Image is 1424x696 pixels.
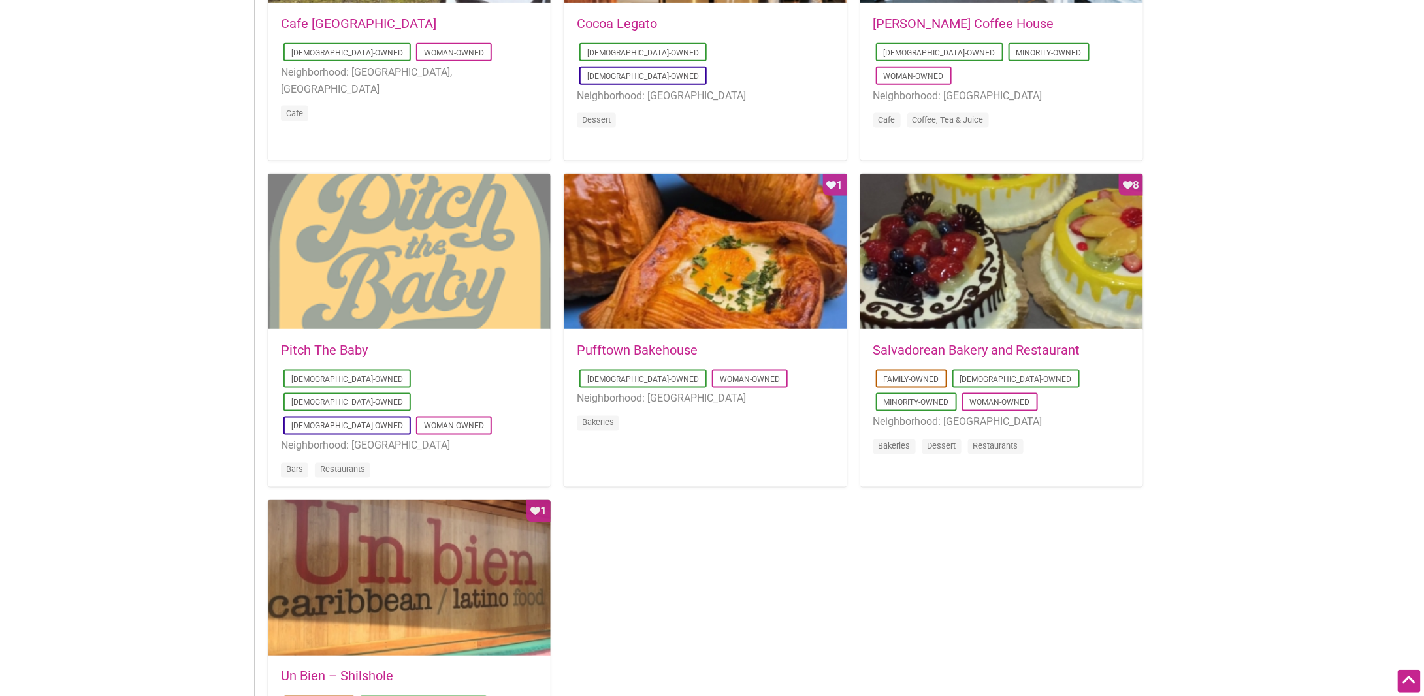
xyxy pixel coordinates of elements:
a: Minority-Owned [884,398,949,407]
a: Woman-Owned [424,422,484,431]
a: Family-Owned [884,375,939,384]
li: Neighborhood: [GEOGRAPHIC_DATA] [577,87,833,104]
a: Coffee, Tea & Juice [913,115,984,125]
li: Neighborhood: [GEOGRAPHIC_DATA], [GEOGRAPHIC_DATA] [281,64,538,97]
a: [PERSON_NAME] Coffee House [873,16,1054,31]
a: [DEMOGRAPHIC_DATA]-Owned [587,375,699,384]
a: Bakeries [582,418,614,428]
a: Salvadorean Bakery and Restaurant [873,342,1080,358]
a: [DEMOGRAPHIC_DATA]-Owned [960,375,1072,384]
a: Restaurants [973,441,1018,451]
a: Un Bien – Shilshole [281,669,393,684]
a: Woman-Owned [884,72,944,81]
a: [DEMOGRAPHIC_DATA]-Owned [587,48,699,57]
a: [DEMOGRAPHIC_DATA]-Owned [291,398,403,407]
a: Cafe [GEOGRAPHIC_DATA] [281,16,436,31]
a: Pitch The Baby [281,342,368,358]
a: [DEMOGRAPHIC_DATA]-Owned [291,375,403,384]
li: Neighborhood: [GEOGRAPHIC_DATA] [281,437,538,454]
a: Cafe [879,115,896,125]
a: Pufftown Bakehouse [577,342,698,358]
a: Cocoa Legato [577,16,657,31]
a: Restaurants [320,465,365,475]
a: Woman-Owned [970,398,1030,407]
li: Neighborhood: [GEOGRAPHIC_DATA] [873,87,1130,104]
a: Dessert [928,441,956,451]
a: Dessert [582,115,611,125]
a: Cafe [286,108,303,118]
div: Scroll Back to Top [1398,670,1421,693]
a: [DEMOGRAPHIC_DATA]-Owned [291,422,403,431]
li: Neighborhood: [GEOGRAPHIC_DATA] [873,414,1130,431]
a: Minority-Owned [1016,48,1082,57]
a: [DEMOGRAPHIC_DATA]-Owned [884,48,995,57]
a: Woman-Owned [720,375,780,384]
a: [DEMOGRAPHIC_DATA]-Owned [291,48,403,57]
li: Neighborhood: [GEOGRAPHIC_DATA] [577,390,833,407]
a: [DEMOGRAPHIC_DATA]-Owned [587,72,699,81]
a: Bars [286,465,303,475]
a: Woman-Owned [424,48,484,57]
a: Bakeries [879,441,911,451]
